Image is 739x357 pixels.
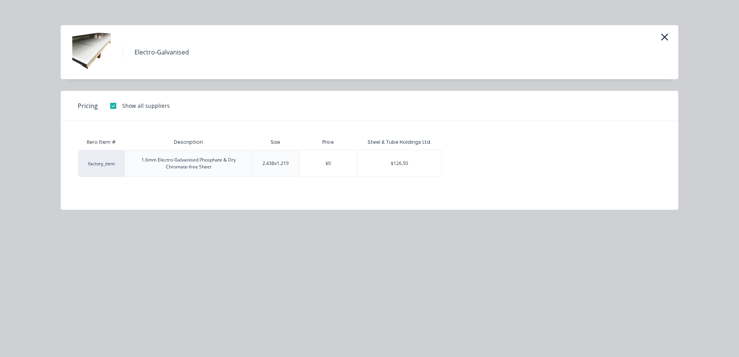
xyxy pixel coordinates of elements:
div: 1.6mm Electro-Galvanised Phosphate & Dry Chromate-free Sheet [131,156,246,170]
div: Steel & Tube Holdings Ltd. [368,139,431,146]
div: factory_item [78,150,124,177]
div: Xero Item # [78,134,124,150]
div: Description [168,133,209,152]
div: Electro-Galvanised [135,48,189,57]
span: Pricing [78,101,98,110]
img: Electro-Galvanised [72,33,111,71]
div: Size [264,133,286,152]
div: Price [299,134,357,150]
div: $126.50 [358,150,441,177]
div: $0 [300,150,357,177]
div: 2.438x1.219 [262,160,289,167]
div: Show all suppliers [122,102,170,110]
